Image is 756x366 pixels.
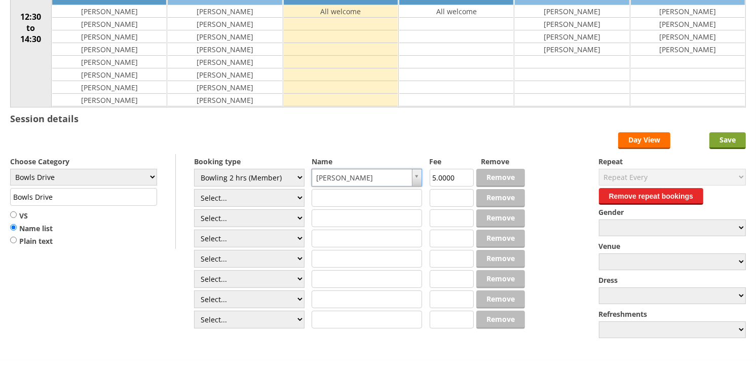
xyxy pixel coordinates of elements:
td: [PERSON_NAME] [52,81,166,94]
td: [PERSON_NAME] [515,18,629,30]
h3: Session details [10,113,79,125]
td: [PERSON_NAME] [168,30,282,43]
td: [PERSON_NAME] [168,56,282,68]
span: [PERSON_NAME] [316,169,408,186]
label: Refreshments [599,309,746,319]
td: [PERSON_NAME] [168,68,282,81]
td: [PERSON_NAME] [515,30,629,43]
td: [PERSON_NAME] [168,43,282,56]
input: Save [709,132,746,149]
label: Plain text [10,236,53,246]
td: All welcome [399,5,513,18]
td: All welcome [284,5,398,18]
td: [PERSON_NAME] [52,5,166,18]
td: [PERSON_NAME] [168,5,282,18]
label: Repeat [599,157,746,166]
td: [PERSON_NAME] [52,30,166,43]
a: [PERSON_NAME] [312,169,422,187]
td: [PERSON_NAME] [168,81,282,94]
input: Title/Description [10,188,157,206]
label: Fee [430,157,474,166]
td: [PERSON_NAME] [631,5,745,18]
label: Venue [599,241,746,251]
label: Booking type [194,157,305,166]
td: [PERSON_NAME] [52,43,166,56]
td: [PERSON_NAME] [52,56,166,68]
a: Day View [618,132,670,149]
td: [PERSON_NAME] [631,30,745,43]
label: Gender [599,207,746,217]
td: [PERSON_NAME] [52,68,166,81]
input: Plain text [10,236,17,244]
label: Dress [599,275,746,285]
td: [PERSON_NAME] [515,43,629,56]
td: [PERSON_NAME] [631,43,745,56]
td: [PERSON_NAME] [515,5,629,18]
td: [PERSON_NAME] [168,94,282,106]
input: VS [10,211,17,218]
td: [PERSON_NAME] [52,94,166,106]
label: Name list [10,224,53,234]
label: VS [10,211,53,221]
input: Name list [10,224,17,231]
td: [PERSON_NAME] [52,18,166,30]
td: [PERSON_NAME] [631,18,745,30]
label: Name [312,157,422,166]
label: Choose Category [10,157,157,166]
button: Remove repeat bookings [599,188,704,205]
td: [PERSON_NAME] [168,18,282,30]
label: Remove [481,157,525,166]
